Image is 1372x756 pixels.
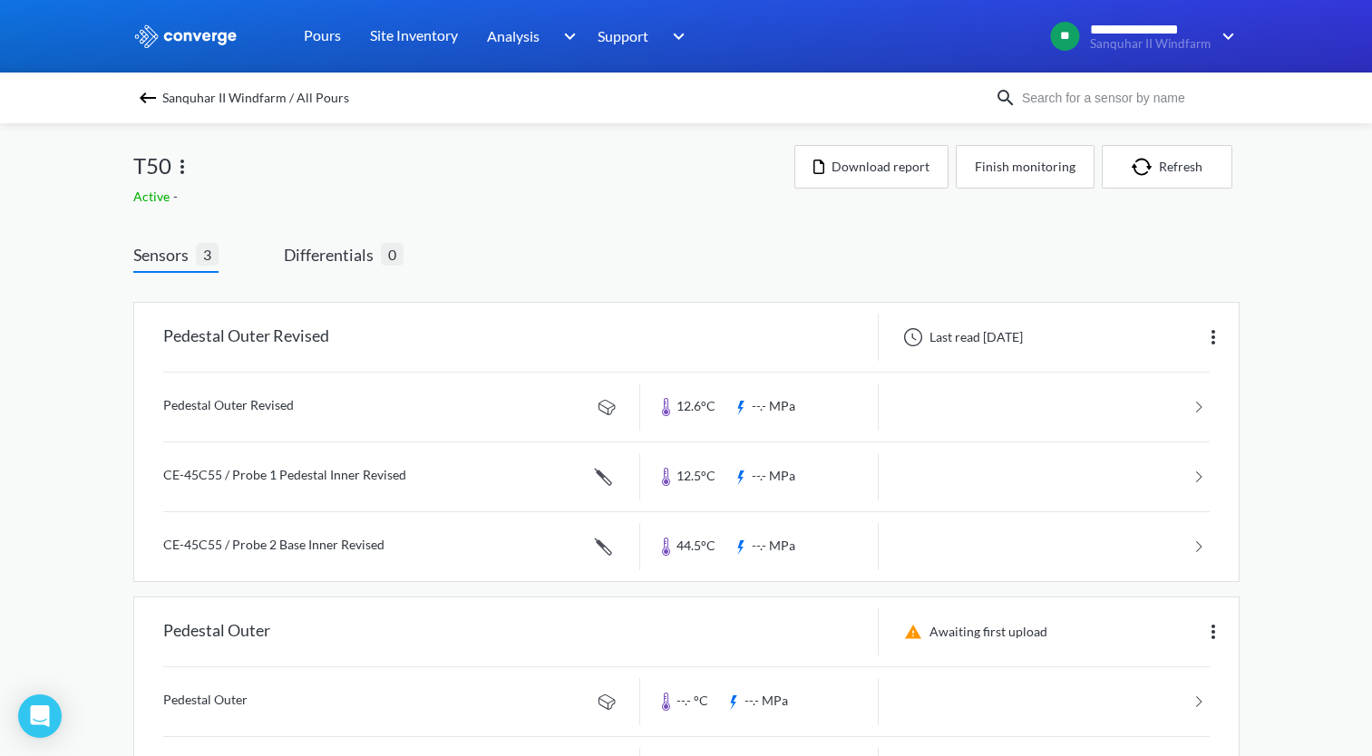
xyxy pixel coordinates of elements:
span: Active [133,189,173,204]
span: Analysis [487,24,540,47]
img: icon-search.svg [995,87,1017,109]
img: logo_ewhite.svg [133,24,238,48]
span: 0 [381,243,404,266]
img: icon-refresh.svg [1132,158,1159,176]
img: downArrow.svg [1211,25,1240,47]
img: more.svg [1202,621,1224,643]
img: icon-file.svg [813,160,824,174]
span: Support [598,24,648,47]
img: more.svg [1202,326,1224,348]
div: Pedestal Outer [163,608,270,655]
button: Refresh [1102,145,1232,189]
span: Sanquhar II Windfarm / All Pours [162,85,349,111]
button: Download report [794,145,949,189]
div: Awaiting first upload [893,621,1053,643]
div: Open Intercom Messenger [18,694,62,738]
input: Search for a sensor by name [1017,88,1236,108]
span: T50 [133,149,171,183]
img: downArrow.svg [551,25,580,47]
img: downArrow.svg [661,25,690,47]
button: Finish monitoring [956,145,1095,189]
span: 3 [196,243,219,266]
span: Sanquhar II Windfarm [1090,37,1211,51]
img: backspace.svg [137,87,159,109]
img: more.svg [171,156,193,178]
div: Pedestal Outer Revised [163,314,329,361]
span: - [173,189,181,204]
span: Sensors [133,242,196,267]
div: Last read [DATE] [893,326,1028,348]
span: Differentials [284,242,381,267]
